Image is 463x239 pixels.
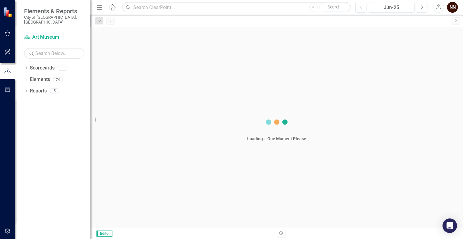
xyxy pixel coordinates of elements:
a: Scorecards [30,65,55,72]
input: Search ClearPoint... [122,2,351,13]
div: Jun-25 [370,4,412,11]
a: Art Museum [24,34,84,41]
a: Elements [30,76,50,83]
input: Search Below... [24,48,84,59]
span: Search [328,5,341,9]
span: Elements & Reports [24,8,84,15]
div: 74 [53,77,63,82]
a: Reports [30,88,47,95]
div: 5 [50,89,59,94]
div: Loading... One Moment Please [247,136,306,142]
div: Open Intercom Messenger [443,218,457,233]
button: Jun-25 [368,2,414,13]
span: Editor [96,231,112,237]
img: ClearPoint Strategy [3,7,14,18]
button: NN [447,2,458,13]
button: Search [319,3,349,11]
small: City of [GEOGRAPHIC_DATA], [GEOGRAPHIC_DATA] [24,15,84,25]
